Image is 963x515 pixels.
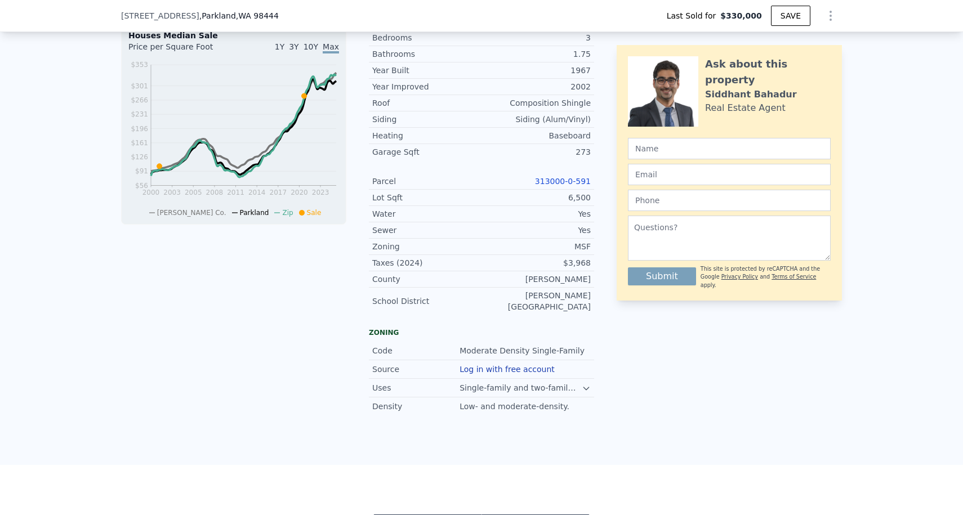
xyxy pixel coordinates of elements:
[481,81,591,92] div: 2002
[131,139,148,147] tspan: $161
[372,364,460,375] div: Source
[372,257,481,268] div: Taxes (2024)
[206,189,224,196] tspan: 2008
[628,267,696,285] button: Submit
[312,189,329,196] tspan: 2023
[372,130,481,141] div: Heating
[628,164,831,185] input: Email
[481,65,591,76] div: 1967
[772,274,816,280] a: Terms of Service
[372,114,481,125] div: Siding
[282,209,293,217] span: Zip
[481,192,591,203] div: 6,500
[372,97,481,109] div: Roof
[481,274,591,285] div: [PERSON_NAME]
[372,48,481,60] div: Bathrooms
[131,125,148,133] tspan: $196
[142,189,160,196] tspan: 2000
[128,30,339,41] div: Houses Median Sale
[135,167,148,175] tspan: $91
[199,10,279,21] span: , Parkland
[372,208,481,220] div: Water
[372,81,481,92] div: Year Improved
[481,146,591,158] div: 273
[236,11,279,20] span: , WA 98444
[372,241,481,252] div: Zoning
[307,209,322,217] span: Sale
[481,32,591,43] div: 3
[369,328,594,337] div: Zoning
[481,225,591,236] div: Yes
[819,5,842,27] button: Show Options
[481,208,591,220] div: Yes
[628,190,831,211] input: Phone
[460,401,572,412] div: Low- and moderate-density.
[771,6,810,26] button: SAVE
[705,88,797,101] div: Siddhant Bahadur
[481,257,591,268] div: $3,968
[121,10,199,21] span: [STREET_ADDRESS]
[131,110,148,118] tspan: $231
[323,42,339,53] span: Max
[667,10,721,21] span: Last Sold for
[372,295,481,307] div: School District
[372,225,481,236] div: Sewer
[275,42,284,51] span: 1Y
[720,10,762,21] span: $330,000
[372,345,460,356] div: Code
[372,382,460,393] div: Uses
[291,189,308,196] tspan: 2020
[131,153,148,161] tspan: $126
[481,114,591,125] div: Siding (Alum/Vinyl)
[535,177,591,186] a: 313000-0-591
[705,56,831,88] div: Ask about this property
[460,345,587,356] div: Moderate Density Single-Family
[128,41,234,59] div: Price per Square Foot
[721,274,758,280] a: Privacy Policy
[157,209,226,217] span: [PERSON_NAME] Co.
[289,42,298,51] span: 3Y
[163,189,181,196] tspan: 2003
[460,382,582,393] div: Single-family and two-family residential activities and compatible civic uses.
[240,209,269,217] span: Parkland
[372,65,481,76] div: Year Built
[372,274,481,285] div: County
[705,101,786,115] div: Real Estate Agent
[701,265,831,289] div: This site is protected by reCAPTCHA and the Google and apply.
[131,96,148,104] tspan: $266
[185,189,202,196] tspan: 2005
[372,176,481,187] div: Parcel
[131,82,148,90] tspan: $301
[372,401,460,412] div: Density
[481,97,591,109] div: Composition Shingle
[481,241,591,252] div: MSF
[628,138,831,159] input: Name
[481,48,591,60] div: 1.75
[481,290,591,312] div: [PERSON_NAME][GEOGRAPHIC_DATA]
[135,182,148,190] tspan: $56
[372,32,481,43] div: Bedrooms
[460,365,555,374] button: Log in with free account
[372,146,481,158] div: Garage Sqft
[270,189,287,196] tspan: 2017
[304,42,318,51] span: 10Y
[248,189,266,196] tspan: 2014
[481,130,591,141] div: Baseboard
[227,189,244,196] tspan: 2011
[131,61,148,69] tspan: $353
[372,192,481,203] div: Lot Sqft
